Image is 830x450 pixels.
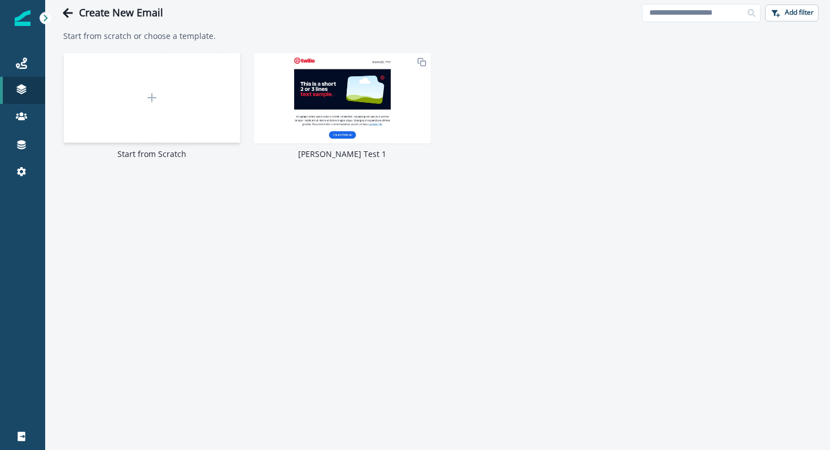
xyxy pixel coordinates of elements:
[254,53,431,243] img: Johnny Test 1
[785,8,814,16] p: Add filter
[63,148,241,160] p: Start from Scratch
[63,30,812,42] p: Start from scratch or choose a template.
[56,2,79,24] button: Go back
[15,10,30,26] img: Inflection
[254,148,431,160] p: [PERSON_NAME] Test 1
[765,5,819,21] button: Add filter
[79,7,163,19] h1: Create New Email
